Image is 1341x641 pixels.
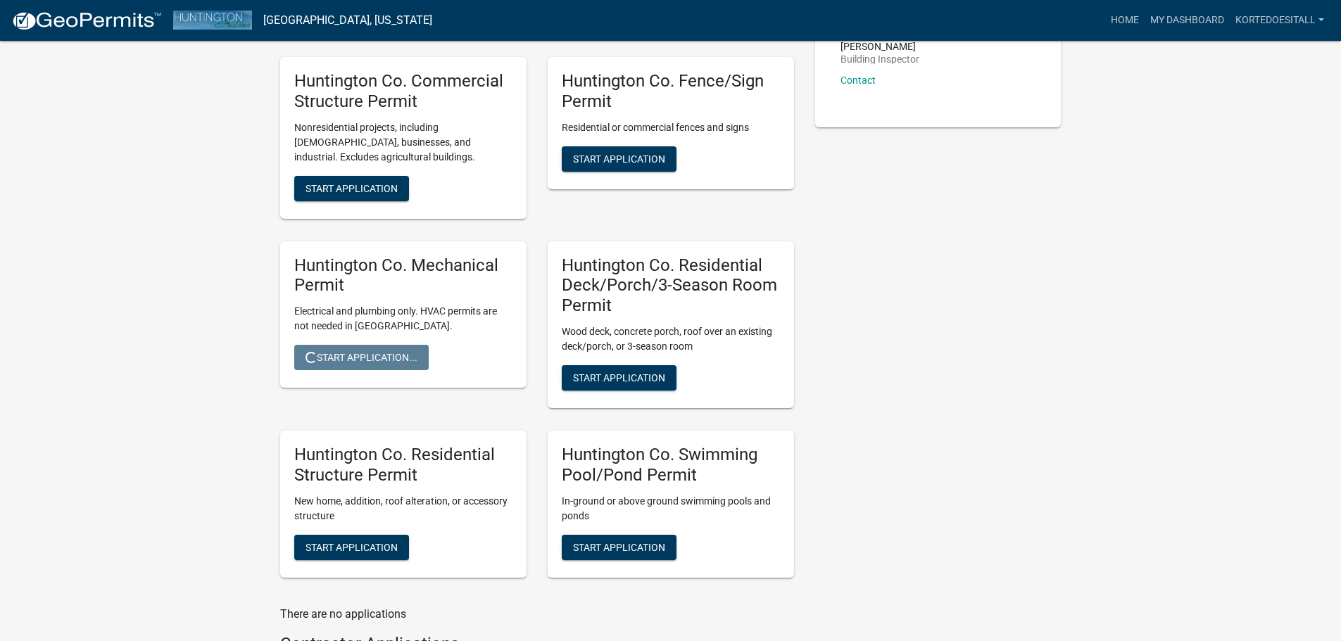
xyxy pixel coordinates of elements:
p: [PERSON_NAME] [841,42,919,51]
span: Start Application [573,372,665,383]
h5: Huntington Co. Residential Deck/Porch/3-Season Room Permit [562,255,780,316]
span: Start Application [573,153,665,164]
span: Start Application [306,541,398,552]
span: Start Application [306,182,398,193]
button: Start Application [294,176,409,201]
p: Electrical and plumbing only. HVAC permits are not needed in [GEOGRAPHIC_DATA]. [294,304,512,334]
h5: Huntington Co. Commercial Structure Permit [294,71,512,112]
a: [GEOGRAPHIC_DATA], [US_STATE] [263,8,432,32]
p: Wood deck, concrete porch, roof over an existing deck/porch, or 3-season room [562,324,780,354]
button: Start Application [294,535,409,560]
wm-workflow-list-section: Applications [280,20,794,588]
p: There are no applications [280,606,794,623]
h5: Huntington Co. Residential Structure Permit [294,445,512,485]
a: My Dashboard [1145,7,1230,34]
button: Start Application [562,535,676,560]
span: Start Application [573,541,665,552]
button: Start Application [562,146,676,172]
img: Huntington County, Indiana [173,11,252,30]
p: In-ground or above ground swimming pools and ponds [562,494,780,523]
p: Building Inspector [841,54,919,64]
p: Residential or commercial fences and signs [562,120,780,135]
a: Home [1105,7,1145,34]
p: New home, addition, roof alteration, or accessory structure [294,494,512,523]
h5: Huntington Co. Fence/Sign Permit [562,71,780,112]
span: Start Application... [306,352,417,363]
h5: Huntington Co. Mechanical Permit [294,255,512,296]
a: Contact [841,75,876,86]
h5: Huntington Co. Swimming Pool/Pond Permit [562,445,780,485]
a: kortedoesitall [1230,7,1330,34]
button: Start Application [562,365,676,391]
button: Start Application... [294,345,429,370]
p: Nonresidential projects, including [DEMOGRAPHIC_DATA], businesses, and industrial. Excludes agric... [294,120,512,165]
